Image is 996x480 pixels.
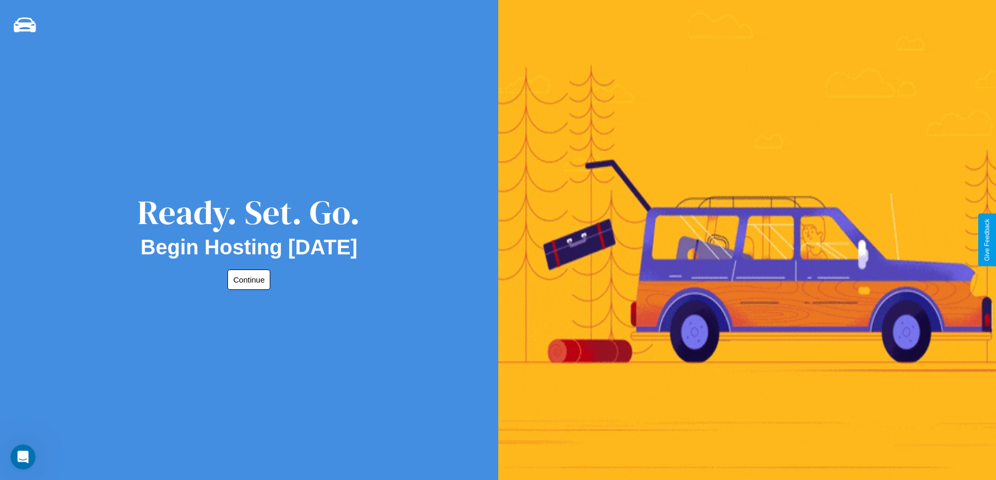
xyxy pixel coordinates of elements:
[227,270,270,290] button: Continue
[10,444,36,470] iframe: Intercom live chat
[138,189,360,236] div: Ready. Set. Go.
[983,219,991,261] div: Give Feedback
[141,236,358,259] h2: Begin Hosting [DATE]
